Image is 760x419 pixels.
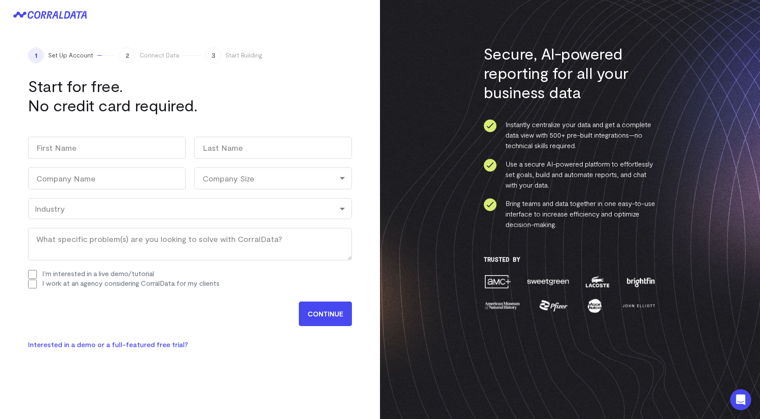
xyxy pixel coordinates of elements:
[484,159,657,190] li: Use a secure AI-powered platform to effortlessly set goals, build and automate reports, and chat ...
[194,137,352,159] input: Last Name
[28,137,186,159] input: First Name
[226,51,262,60] span: Start Building
[484,198,657,230] li: Bring teams and data together in one easy-to-use interface to increase efficiency and optimize de...
[48,51,93,60] span: Set Up Account
[35,204,345,213] div: Industry
[28,340,188,348] a: Interested in a demo or a full-featured free trial?
[28,76,256,115] h1: Start for free. No credit card required.
[484,44,657,102] h3: Secure, AI-powered reporting for all your business data
[484,256,657,263] h3: Trusted By
[730,389,751,410] div: Open Intercom Messenger
[119,47,135,63] span: 2
[42,279,219,287] label: I work at an agency considering CorralData for my clients
[299,302,352,326] input: CONTINUE
[194,167,352,189] div: Company Size
[42,269,154,277] label: I'm interested in a live demo/tutorial
[140,51,179,60] span: Connect Data
[28,167,186,189] input: Company Name
[484,119,657,151] li: Instantly centralize your data and get a complete data view with 500+ pre-built integrations—no t...
[205,47,221,63] span: 3
[28,47,44,63] span: 1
